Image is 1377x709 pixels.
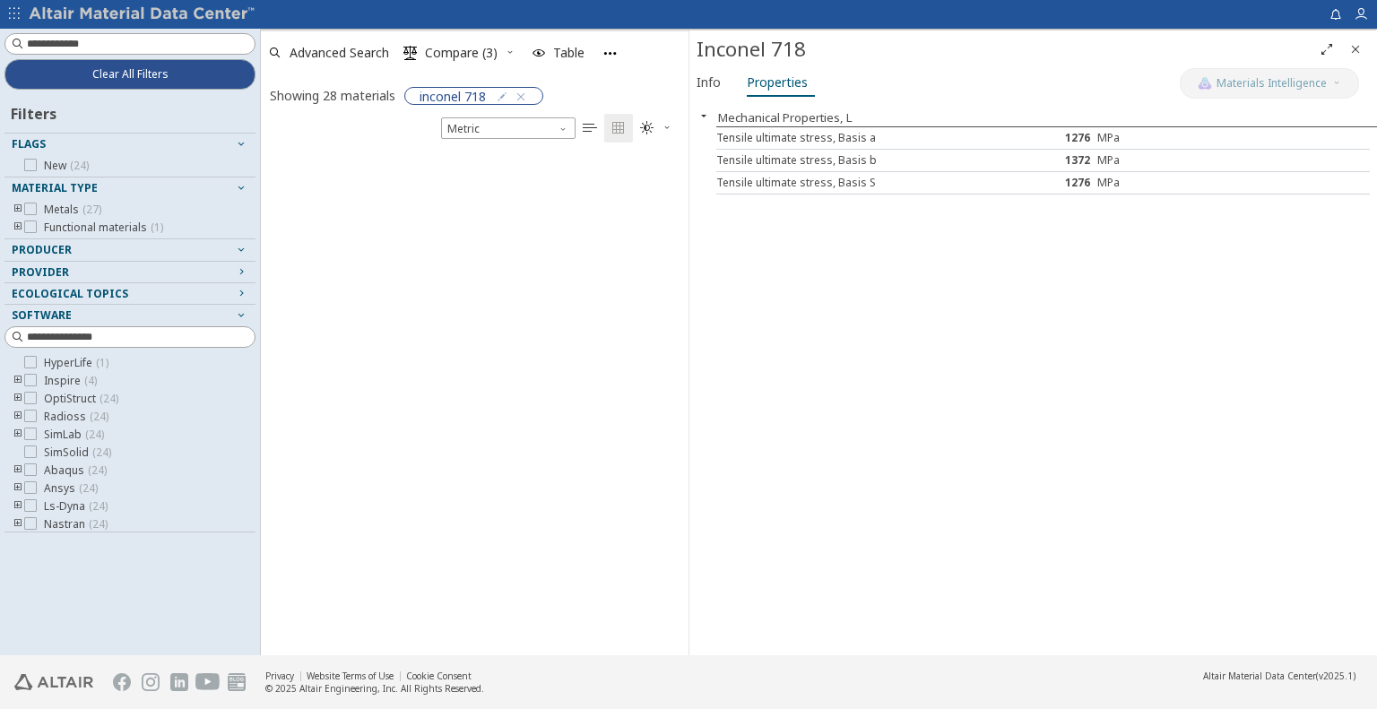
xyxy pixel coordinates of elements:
span: Software [12,307,72,323]
span: Nastran [44,517,108,532]
span: Abaqus [44,463,107,478]
button: Tile View [604,114,633,143]
button: Theme [633,114,680,143]
a: Website Terms of Use [307,670,394,682]
div: Unit System [441,117,576,139]
span: Altair Material Data Center [1203,670,1316,682]
div: (v2025.1) [1203,670,1355,682]
span: Info [697,68,721,97]
span: Compare (3) [425,47,498,59]
div: Inconel 718 [697,35,1312,64]
img: AI Copilot [1198,76,1212,91]
button: Full Screen [1312,35,1341,64]
span: Inspire [44,374,97,388]
i: toogle group [12,428,24,442]
i: toogle group [12,410,24,424]
span: ( 24 ) [88,463,107,478]
button: Flags [4,134,255,155]
i:  [403,46,418,60]
span: inconel 718 [420,88,486,104]
div: 1276 [989,131,1098,145]
div: 1372 [989,153,1098,168]
div: Tensile ultimate stress, Basis b [716,153,989,168]
i:  [611,121,626,135]
i: toogle group [12,517,24,532]
div: grid [261,143,688,656]
div: Tensile ultimate stress, Basis S [716,176,989,190]
div: MPa [1097,153,1207,168]
button: Provider [4,262,255,283]
span: Ecological Topics [12,286,128,301]
div: MPa [1097,131,1207,145]
span: ( 24 ) [85,427,104,442]
button: Producer [4,239,255,261]
span: ( 24 ) [79,480,98,496]
div: Showing 28 materials [270,87,395,104]
i: toogle group [12,220,24,235]
i:  [640,121,654,135]
button: Ecological Topics [4,283,255,305]
i: toogle group [12,463,24,478]
span: Materials Intelligence [1217,76,1327,91]
span: Properties [747,68,808,97]
a: Cookie Consent [406,670,472,682]
div: Tensile ultimate stress, Basis a [716,131,989,145]
button: Clear All Filters [4,59,255,90]
button: Software [4,305,255,326]
span: Table [553,47,585,59]
span: Flags [12,136,46,151]
span: Metals [44,203,101,217]
span: ( 4 ) [84,373,97,388]
span: Clear All Filters [92,67,169,82]
span: Advanced Search [290,47,389,59]
span: ( 24 ) [92,445,111,460]
span: OptiStruct [44,392,118,406]
span: HyperLife [44,356,108,370]
button: Close [1341,35,1370,64]
i:  [583,121,597,135]
span: Ansys [44,481,98,496]
span: Provider [12,264,69,280]
i: toogle group [12,374,24,388]
span: SimLab [44,428,104,442]
span: Functional materials [44,220,163,235]
span: SimSolid [44,445,111,460]
span: ( 24 ) [100,391,118,406]
button: AI CopilotMaterials Intelligence [1180,68,1359,99]
i: toogle group [12,499,24,514]
div: MPa [1097,176,1207,190]
button: Mechanical Properties, L [718,109,853,125]
img: Altair Engineering [14,674,93,690]
span: ( 24 ) [70,158,89,173]
span: ( 24 ) [89,498,108,514]
span: ( 1 ) [96,355,108,370]
i: toogle group [12,481,24,496]
span: Radioss [44,410,108,424]
div: 1276 [989,176,1098,190]
div: Filters [4,90,65,133]
button: Table View [576,114,604,143]
i: toogle group [12,392,24,406]
a: Privacy [265,670,294,682]
span: Material Type [12,180,98,195]
span: New [44,159,89,173]
span: Producer [12,242,72,257]
img: Altair Material Data Center [29,5,257,23]
span: ( 27 ) [82,202,101,217]
span: ( 1 ) [151,220,163,235]
div: © 2025 Altair Engineering, Inc. All Rights Reserved. [265,682,484,695]
i: toogle group [12,203,24,217]
span: Metric [441,117,576,139]
span: Ls-Dyna [44,499,108,514]
button: Material Type [4,177,255,199]
span: ( 24 ) [90,409,108,424]
button: Close [689,108,718,123]
span: ( 24 ) [89,516,108,532]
